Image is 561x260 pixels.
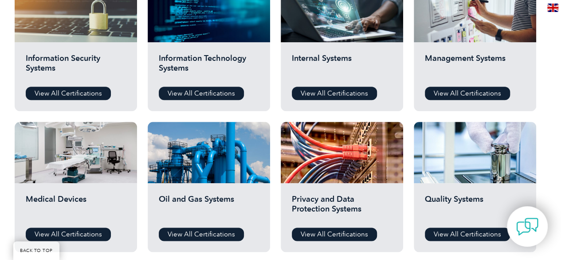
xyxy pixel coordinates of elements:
a: View All Certifications [292,87,377,100]
a: View All Certifications [425,87,510,100]
h2: Management Systems [425,53,525,80]
a: View All Certifications [159,87,244,100]
a: View All Certifications [26,87,111,100]
h2: Quality Systems [425,194,525,221]
a: View All Certifications [26,228,111,241]
a: BACK TO TOP [13,241,59,260]
h2: Internal Systems [292,53,392,80]
h2: Information Technology Systems [159,53,259,80]
a: View All Certifications [425,228,510,241]
img: contact-chat.png [516,216,538,238]
h2: Oil and Gas Systems [159,194,259,221]
a: View All Certifications [292,228,377,241]
h2: Information Security Systems [26,53,126,80]
h2: Medical Devices [26,194,126,221]
h2: Privacy and Data Protection Systems [292,194,392,221]
a: View All Certifications [159,228,244,241]
img: en [547,4,558,12]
